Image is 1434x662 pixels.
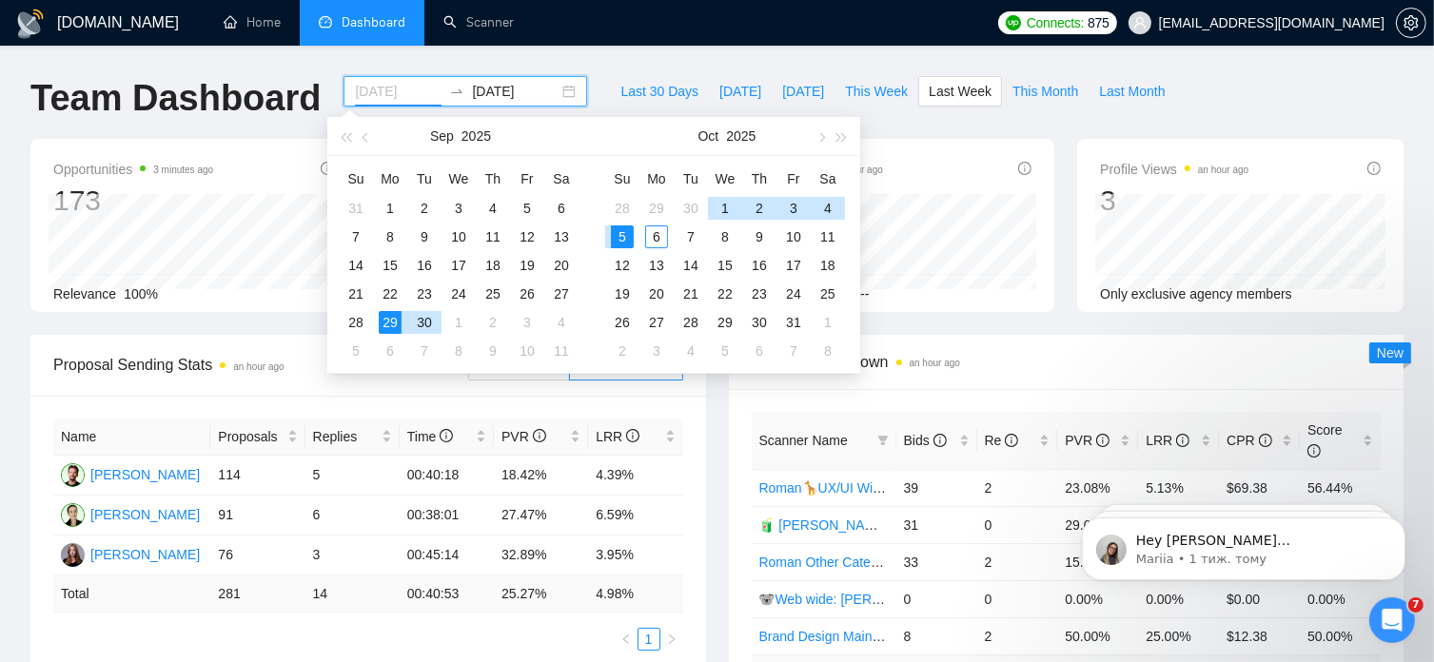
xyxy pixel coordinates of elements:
div: 5 [714,340,737,362]
span: New [1377,345,1404,360]
td: 2025-11-07 [776,337,811,365]
td: 2025-09-17 [442,251,476,280]
div: 19 [611,282,634,305]
td: 2025-10-06 [639,223,674,251]
td: 2025-10-09 [742,223,776,251]
td: 2025-10-07 [674,223,708,251]
td: 39 [896,469,977,506]
th: Su [339,164,373,194]
td: 4.39% [588,456,682,496]
div: 3 [516,311,539,334]
div: 1 [379,197,402,220]
div: 17 [447,254,470,277]
p: Message from Mariia, sent 1 тиж. тому [83,73,328,90]
span: Replies [313,426,378,447]
td: 2025-10-05 [339,337,373,365]
th: We [708,164,742,194]
time: an hour ago [233,361,284,372]
div: 11 [816,225,839,248]
span: Last Week [929,81,992,102]
td: 2025-09-22 [373,280,407,308]
td: 2025-10-03 [510,308,544,337]
img: TB [61,543,85,567]
div: 18 [481,254,504,277]
td: 2025-09-30 [674,194,708,223]
time: an hour ago [833,165,883,175]
div: 7 [344,225,367,248]
div: 15 [379,254,402,277]
img: RV [61,463,85,487]
div: 23 [413,282,436,305]
div: 5 [344,340,367,362]
th: Mo [373,164,407,194]
span: -- [860,286,869,302]
div: 7 [413,340,436,362]
td: 2025-09-14 [339,251,373,280]
th: Replies [305,419,400,456]
span: Profile Views [1100,158,1248,181]
span: Last 30 Days [620,81,698,102]
button: Oct [698,117,719,155]
th: Sa [811,164,845,194]
div: 9 [481,340,504,362]
td: 5.13% [1138,469,1219,506]
div: 29 [645,197,668,220]
button: [DATE] [709,76,772,107]
th: Fr [776,164,811,194]
div: 4 [550,311,573,334]
span: Time [407,429,453,444]
span: info-circle [321,162,334,175]
button: Last 30 Days [610,76,709,107]
td: 2025-09-02 [407,194,442,223]
td: $69.38 [1219,469,1300,506]
div: 20 [645,282,668,305]
td: 2025-09-10 [442,223,476,251]
span: LRR [1146,433,1189,448]
a: 1 [638,629,659,650]
div: 10 [782,225,805,248]
span: Proposals [218,426,283,447]
div: 7 [679,225,702,248]
div: 15 [714,254,737,277]
td: 2025-10-26 [605,308,639,337]
li: 1 [638,628,660,651]
td: 00:40:18 [400,456,494,496]
button: This Week [835,76,918,107]
td: 2025-09-24 [442,280,476,308]
span: Re [985,433,1019,448]
td: 2025-09-29 [639,194,674,223]
button: This Month [1002,76,1089,107]
td: 2025-09-30 [407,308,442,337]
span: info-circle [1018,162,1031,175]
div: 13 [645,254,668,277]
div: 3 [1100,183,1248,219]
td: 2025-10-16 [742,251,776,280]
span: info-circle [440,429,453,442]
div: 10 [516,340,539,362]
td: 91 [210,496,304,535]
td: 2025-09-13 [544,223,579,251]
span: PVR [501,429,546,444]
td: 2025-09-20 [544,251,579,280]
td: 5 [305,456,400,496]
td: 2025-10-15 [708,251,742,280]
td: 2025-10-06 [373,337,407,365]
div: 6 [550,197,573,220]
div: 12 [611,254,634,277]
td: 114 [210,456,304,496]
td: 23.08% [1057,469,1138,506]
span: PVR [1065,433,1110,448]
td: 2025-09-05 [510,194,544,223]
button: 2025 [726,117,756,155]
a: Brand Design Main (Valeriia) [759,629,929,644]
div: 21 [344,282,367,305]
iframe: Intercom notifications повідомлення [1053,477,1434,611]
td: 2025-10-20 [639,280,674,308]
td: 2025-09-04 [476,194,510,223]
td: 2025-09-03 [442,194,476,223]
span: CPR [1227,433,1271,448]
a: 🧃 [PERSON_NAME] Other Categories 09.12: UX/UI & Web design [759,517,1160,533]
span: info-circle [626,429,639,442]
span: swap-right [449,84,464,99]
td: 2025-09-23 [407,280,442,308]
